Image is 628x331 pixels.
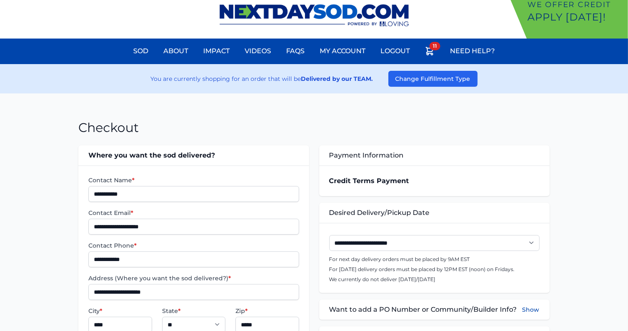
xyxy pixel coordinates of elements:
a: Logout [375,41,415,61]
span: Want to add a PO Number or Community/Builder Info? [329,305,517,315]
label: Address (Where you want the sod delivered?) [88,274,299,282]
strong: Delivered by our TEAM. [301,75,373,83]
button: Change Fulfillment Type [388,71,478,87]
label: City [88,307,152,315]
a: Videos [240,41,276,61]
label: Zip [235,307,299,315]
a: About [158,41,193,61]
label: State [162,307,225,315]
div: Desired Delivery/Pickup Date [319,203,550,223]
h1: Checkout [78,120,139,135]
p: We currently do not deliver [DATE]/[DATE] [329,276,540,283]
div: Payment Information [319,145,550,165]
a: Impact [198,41,235,61]
a: FAQs [281,41,310,61]
label: Contact Phone [88,241,299,250]
div: Where you want the sod delivered? [78,145,309,165]
a: Sod [128,41,153,61]
button: Show [522,305,540,315]
strong: Credit Terms Payment [329,177,409,185]
label: Contact Name [88,176,299,184]
p: Apply [DATE]! [527,10,625,24]
a: My Account [315,41,370,61]
label: Contact Email [88,209,299,217]
a: Need Help? [445,41,500,61]
a: 11 [420,41,440,64]
p: For [DATE] delivery orders must be placed by 12PM EST (noon) on Fridays. [329,266,540,273]
span: 11 [429,42,440,50]
p: For next day delivery orders must be placed by 9AM EST [329,256,540,263]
